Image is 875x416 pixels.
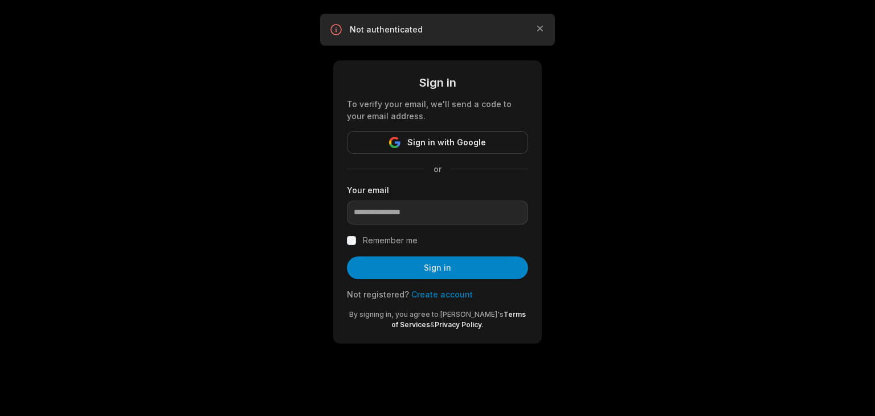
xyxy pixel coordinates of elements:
[363,234,418,247] label: Remember me
[430,320,435,329] span: &
[350,24,525,35] p: Not authenticated
[347,74,528,91] div: Sign in
[347,131,528,154] button: Sign in with Google
[407,136,486,149] span: Sign in with Google
[347,256,528,279] button: Sign in
[411,289,473,299] a: Create account
[347,289,409,299] span: Not registered?
[349,310,504,319] span: By signing in, you agree to [PERSON_NAME]'s
[435,320,482,329] a: Privacy Policy
[424,163,451,175] span: or
[391,310,526,329] a: Terms of Services
[347,184,528,196] label: Your email
[482,320,484,329] span: .
[347,98,528,122] div: To verify your email, we'll send a code to your email address.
